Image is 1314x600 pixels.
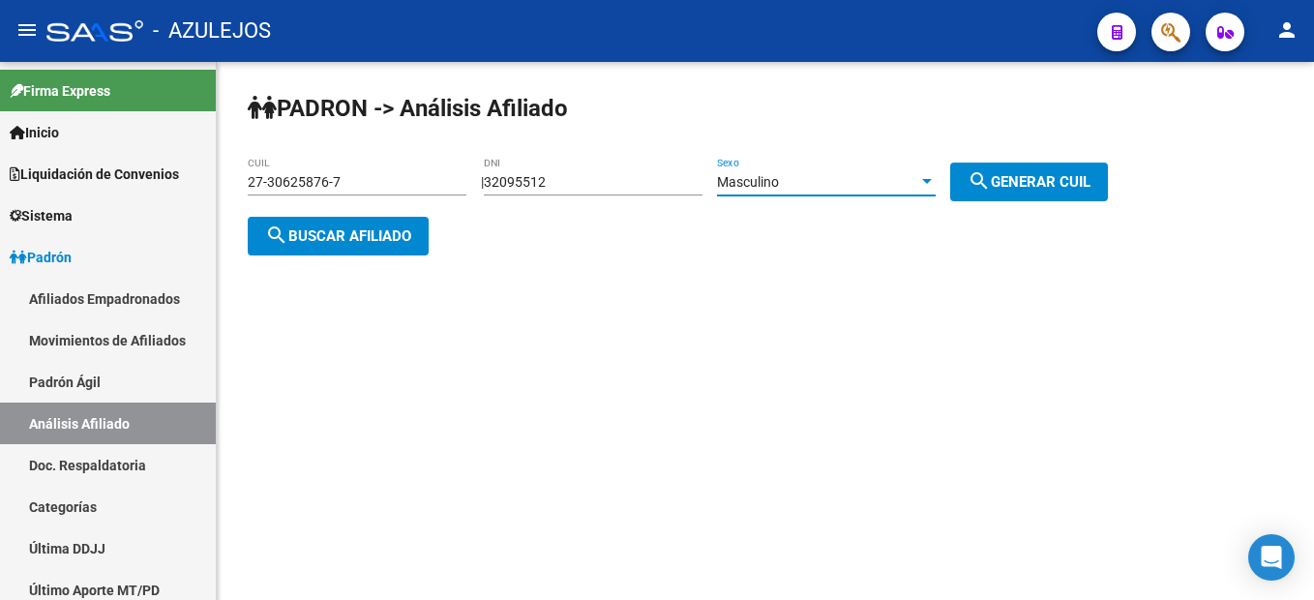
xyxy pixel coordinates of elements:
span: Firma Express [10,80,110,102]
span: Masculino [717,174,779,190]
span: Generar CUIL [968,173,1090,191]
span: Liquidación de Convenios [10,164,179,185]
mat-icon: person [1275,18,1299,42]
div: | [481,174,1122,190]
span: Inicio [10,122,59,143]
span: Buscar afiliado [265,227,411,245]
button: Buscar afiliado [248,217,429,255]
span: - AZULEJOS [153,10,271,52]
button: Generar CUIL [950,163,1108,201]
span: Padrón [10,247,72,268]
span: Sistema [10,205,73,226]
mat-icon: menu [15,18,39,42]
strong: PADRON -> Análisis Afiliado [248,95,568,122]
mat-icon: search [968,169,991,193]
mat-icon: search [265,224,288,247]
div: Open Intercom Messenger [1248,534,1295,581]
